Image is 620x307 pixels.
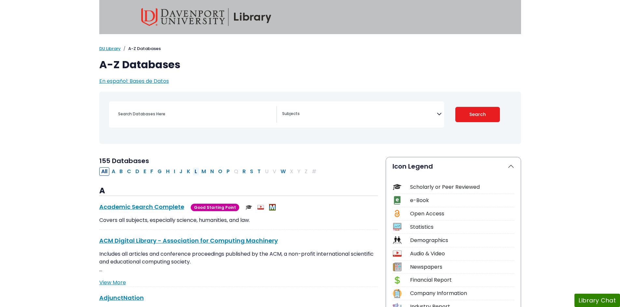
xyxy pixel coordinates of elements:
[410,237,514,244] div: Demographics
[410,276,514,284] div: Financial Report
[99,186,378,196] h3: A
[99,250,378,274] p: Includes all articles and conference proceedings published by the ACM, a non-profit international...
[393,289,402,298] img: Icon Company Information
[393,183,402,191] img: Icon Scholarly or Peer Reviewed
[133,167,141,176] button: Filter Results D
[410,263,514,271] div: Newspapers
[410,197,514,204] div: e-Book
[99,216,378,224] p: Covers all subjects, especially science, humanities, and law.
[574,294,620,307] button: Library Chat
[172,167,177,176] button: Filter Results I
[410,289,514,297] div: Company Information
[208,167,216,176] button: Filter Results N
[216,167,224,176] button: Filter Results O
[177,167,185,176] button: Filter Results J
[393,262,402,271] img: Icon Newspapers
[99,77,169,85] a: En español: Bases de Datos
[99,167,109,176] button: All
[248,167,255,176] button: Filter Results S
[393,276,402,285] img: Icon Financial Report
[110,167,117,176] button: Filter Results A
[117,167,125,176] button: Filter Results B
[410,210,514,218] div: Open Access
[282,112,437,117] textarea: Search
[99,92,521,144] nav: Search filters
[257,204,264,211] img: Audio & Video
[185,167,192,176] button: Filter Results K
[99,45,121,52] a: DU Library
[99,45,521,52] nav: breadcrumb
[99,58,521,71] h1: A-Z Databases
[114,109,276,119] input: Search database by title or keyword
[121,45,161,52] li: A-Z Databases
[200,167,208,176] button: Filter Results M
[279,167,288,176] button: Filter Results W
[99,294,144,302] a: AdjunctNation
[410,250,514,258] div: Audio & Video
[193,167,199,176] button: Filter Results L
[393,236,402,245] img: Icon Demographics
[141,8,271,26] img: Davenport University Library
[164,167,172,176] button: Filter Results H
[455,107,500,122] button: Submit for Search Results
[148,167,155,176] button: Filter Results F
[410,183,514,191] div: Scholarly or Peer Reviewed
[99,167,319,175] div: Alpha-list to filter by first letter of database name
[246,204,252,211] img: Scholarly or Peer Reviewed
[99,156,149,165] span: 155 Databases
[255,167,263,176] button: Filter Results T
[393,223,402,231] img: Icon Statistics
[142,167,148,176] button: Filter Results E
[410,223,514,231] div: Statistics
[269,204,276,211] img: MeL (Michigan electronic Library)
[393,249,402,258] img: Icon Audio & Video
[393,209,401,218] img: Icon Open Access
[99,203,184,211] a: Academic Search Complete
[125,167,133,176] button: Filter Results C
[191,204,239,211] span: Good Starting Point
[225,167,232,176] button: Filter Results P
[99,279,126,286] a: View More
[156,167,164,176] button: Filter Results G
[99,237,278,245] a: ACM Digital Library - Association for Computing Machinery
[393,196,402,205] img: Icon e-Book
[241,167,248,176] button: Filter Results R
[386,157,521,175] button: Icon Legend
